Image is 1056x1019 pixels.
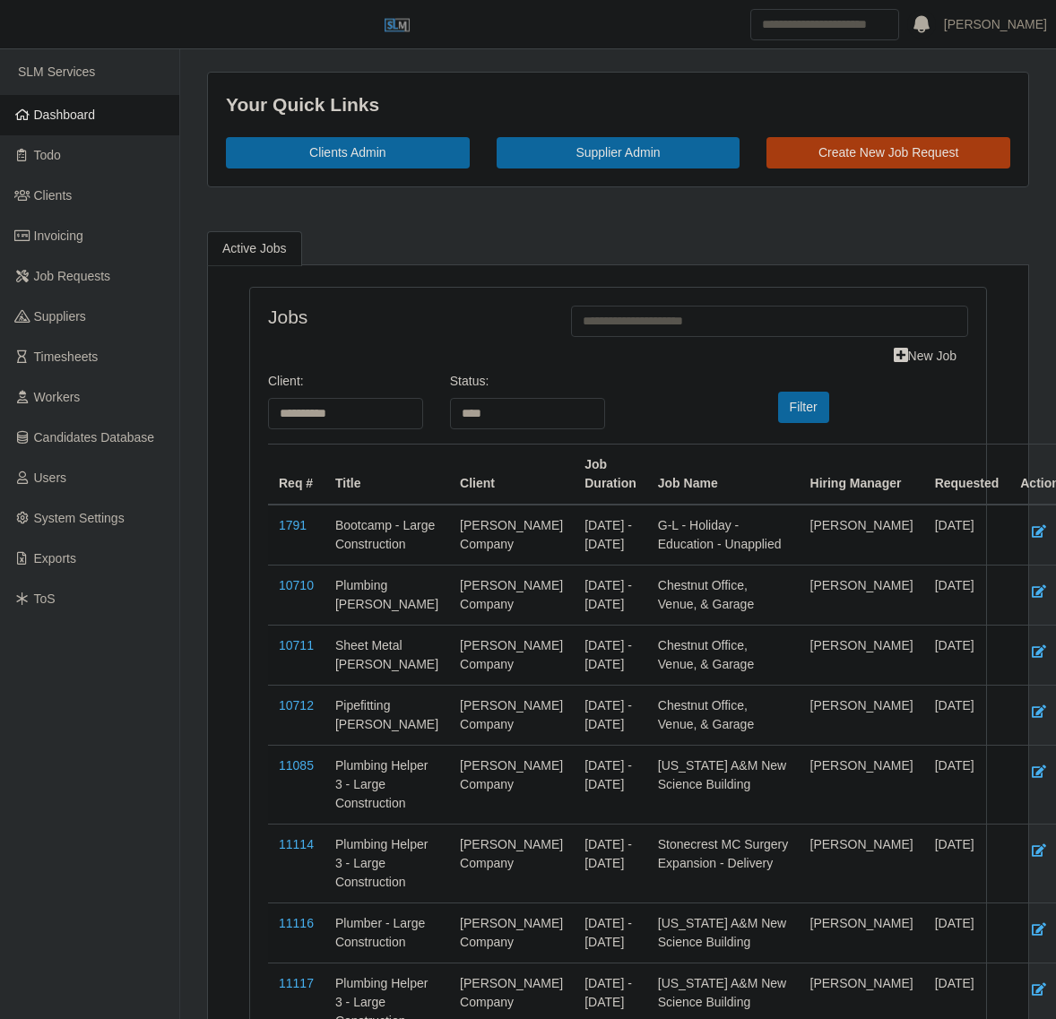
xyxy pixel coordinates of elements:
td: [DATE] - [DATE] [574,745,647,824]
td: Sheet Metal [PERSON_NAME] [325,625,449,685]
div: Your Quick Links [226,91,1010,119]
td: [DATE] - [DATE] [574,625,647,685]
td: Plumber - Large Construction [325,902,449,963]
span: ToS [34,592,56,606]
td: [DATE] - [DATE] [574,685,647,745]
a: 11085 [279,758,314,773]
td: Plumbing Helper 3 - Large Construction [325,824,449,902]
th: Hiring Manager [800,444,924,505]
td: [PERSON_NAME] [800,685,924,745]
th: Job Duration [574,444,647,505]
td: [PERSON_NAME] Company [449,625,574,685]
a: New Job [882,341,968,372]
td: [PERSON_NAME] [800,505,924,566]
td: [PERSON_NAME] Company [449,505,574,566]
span: Invoicing [34,229,83,243]
td: [PERSON_NAME] [800,902,924,963]
td: [PERSON_NAME] Company [449,745,574,824]
a: 11117 [279,976,314,990]
span: Workers [34,390,81,404]
td: Stonecrest MC Surgery Expansion - Delivery [647,824,800,902]
label: Client: [268,372,304,391]
td: [PERSON_NAME] Company [449,565,574,625]
td: Plumbing [PERSON_NAME] [325,565,449,625]
td: [PERSON_NAME] [800,565,924,625]
td: [DATE] - [DATE] [574,565,647,625]
td: [PERSON_NAME] Company [449,902,574,963]
td: [DATE] [924,902,1010,963]
td: [US_STATE] A&M New Science Building [647,745,800,824]
span: SLM Services [18,65,95,79]
a: Clients Admin [226,137,470,168]
td: Plumbing Helper 3 - Large Construction [325,745,449,824]
span: Exports [34,551,76,566]
td: Pipefitting [PERSON_NAME] [325,685,449,745]
td: Chestnut Office, Venue, & Garage [647,625,800,685]
td: Bootcamp - Large Construction [325,505,449,566]
span: Users [34,471,67,485]
span: Todo [34,148,61,162]
th: Requested [924,444,1010,505]
td: [DATE] [924,745,1010,824]
td: Chestnut Office, Venue, & Garage [647,565,800,625]
td: [PERSON_NAME] [800,745,924,824]
a: 10710 [279,578,314,592]
td: Chestnut Office, Venue, & Garage [647,685,800,745]
button: Filter [778,392,829,423]
span: Dashboard [34,108,96,122]
td: G-L - Holiday - Education - Unapplied [647,505,800,566]
h4: Jobs [268,306,544,328]
th: Title [325,444,449,505]
a: Create New Job Request [766,137,1010,168]
a: 11114 [279,837,314,851]
a: Active Jobs [207,231,302,266]
label: Status: [450,372,489,391]
td: [DATE] [924,565,1010,625]
td: [PERSON_NAME] Company [449,685,574,745]
a: 11116 [279,916,314,930]
td: [DATE] - [DATE] [574,505,647,566]
td: [DATE] [924,824,1010,902]
td: [DATE] [924,505,1010,566]
th: Client [449,444,574,505]
th: Job Name [647,444,800,505]
td: [PERSON_NAME] Company [449,824,574,902]
a: 10712 [279,698,314,712]
a: 1791 [279,518,307,532]
a: [PERSON_NAME] [944,15,1047,34]
img: SLM Logo [384,12,411,39]
td: [PERSON_NAME] [800,824,924,902]
a: 10711 [279,638,314,652]
td: [DATE] [924,685,1010,745]
td: [US_STATE] A&M New Science Building [647,902,800,963]
span: Suppliers [34,309,86,324]
td: [DATE] - [DATE] [574,824,647,902]
td: [PERSON_NAME] [800,625,924,685]
span: Clients [34,188,73,203]
th: Req # [268,444,325,505]
input: Search [750,9,899,40]
td: [DATE] [924,625,1010,685]
span: Job Requests [34,269,111,283]
a: Supplier Admin [497,137,740,168]
span: Candidates Database [34,430,155,445]
span: System Settings [34,511,125,525]
td: [DATE] - [DATE] [574,902,647,963]
span: Timesheets [34,350,99,364]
